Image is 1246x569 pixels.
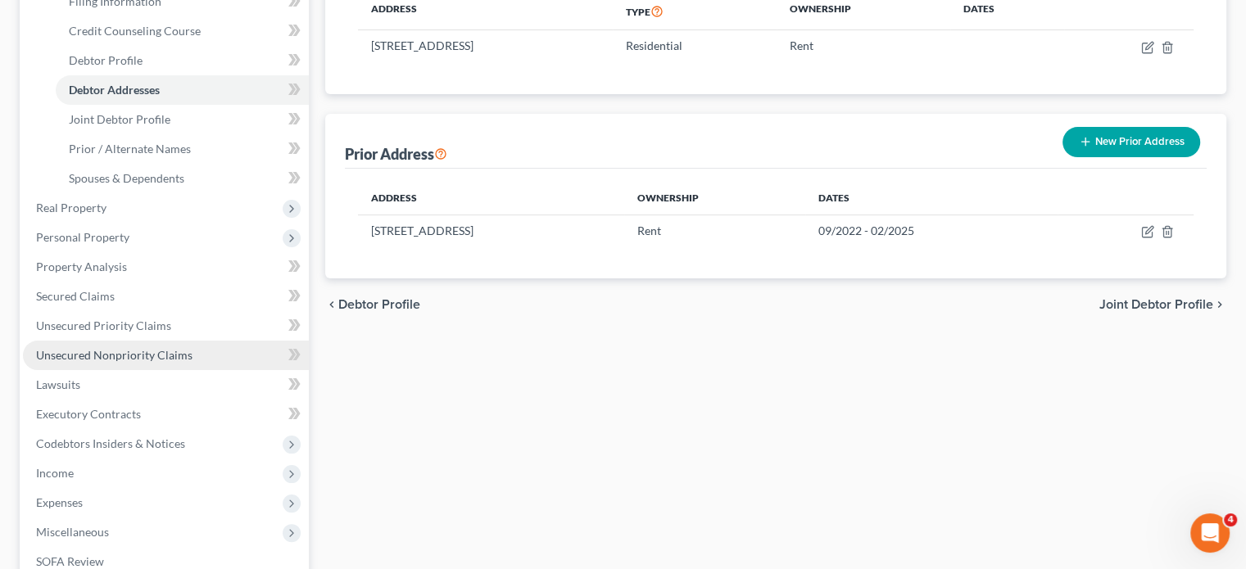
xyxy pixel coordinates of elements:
[56,16,309,46] a: Credit Counseling Course
[36,495,83,509] span: Expenses
[23,400,309,429] a: Executory Contracts
[36,230,129,244] span: Personal Property
[23,282,309,311] a: Secured Claims
[69,171,184,185] span: Spouses & Dependents
[325,298,338,311] i: chevron_left
[56,164,309,193] a: Spouses & Dependents
[36,201,106,215] span: Real Property
[624,182,805,215] th: Ownership
[23,311,309,341] a: Unsecured Priority Claims
[1213,298,1226,311] i: chevron_right
[23,341,309,370] a: Unsecured Nonpriority Claims
[36,348,193,362] span: Unsecured Nonpriority Claims
[1099,298,1213,311] span: Joint Debtor Profile
[777,30,950,61] td: Rent
[69,142,191,156] span: Prior / Alternate Names
[36,525,109,539] span: Miscellaneous
[69,83,160,97] span: Debtor Addresses
[345,144,447,164] div: Prior Address
[56,46,309,75] a: Debtor Profile
[56,105,309,134] a: Joint Debtor Profile
[805,215,1058,246] td: 09/2022 - 02/2025
[36,318,171,332] span: Unsecured Priority Claims
[36,466,74,480] span: Income
[613,30,777,61] td: Residential
[805,182,1058,215] th: Dates
[338,298,420,311] span: Debtor Profile
[1224,513,1237,526] span: 4
[358,182,624,215] th: Address
[1062,127,1200,157] button: New Prior Address
[69,24,201,38] span: Credit Counseling Course
[36,260,127,273] span: Property Analysis
[36,407,141,421] span: Executory Contracts
[69,112,170,126] span: Joint Debtor Profile
[325,298,420,311] button: chevron_left Debtor Profile
[36,377,80,391] span: Lawsuits
[36,436,185,450] span: Codebtors Insiders & Notices
[36,554,104,568] span: SOFA Review
[23,252,309,282] a: Property Analysis
[358,215,624,246] td: [STREET_ADDRESS]
[23,370,309,400] a: Lawsuits
[1190,513,1230,553] iframe: Intercom live chat
[624,215,805,246] td: Rent
[1099,298,1226,311] button: Joint Debtor Profile chevron_right
[69,53,143,67] span: Debtor Profile
[56,75,309,105] a: Debtor Addresses
[56,134,309,164] a: Prior / Alternate Names
[36,289,115,303] span: Secured Claims
[358,30,613,61] td: [STREET_ADDRESS]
